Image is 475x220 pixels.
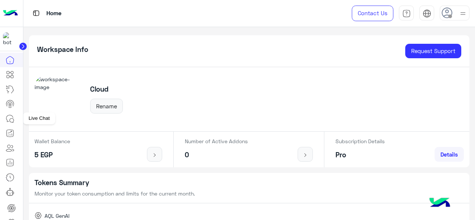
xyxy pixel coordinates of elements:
h5: 0 [185,151,248,159]
h5: Tokens Summary [35,178,464,187]
span: Details [440,151,458,158]
h5: 5 EGP [35,151,70,159]
p: Home [46,9,62,19]
a: tab [399,6,414,21]
img: AQL GenAI [35,212,42,219]
img: hulul-logo.png [427,190,453,216]
img: profile [458,9,468,18]
span: AQL GenAI [45,212,69,220]
a: Contact Us [352,6,393,21]
button: Rename [90,99,123,114]
p: Subscription Details [335,137,385,145]
a: Details [435,147,464,162]
p: Monitor your token consumption and limits for the current month. [35,190,464,197]
img: icon [301,152,310,158]
h5: Workspace Info [37,45,88,54]
img: tab [32,9,41,18]
p: Wallet Balance [35,137,70,145]
img: tab [423,9,431,18]
img: workspace-image [35,75,82,123]
h5: Pro [335,151,385,159]
div: Live Chat [23,112,55,124]
h5: Cloud [90,85,123,93]
a: Request Support [405,44,461,59]
img: 317874714732967 [3,32,16,46]
img: tab [402,9,411,18]
img: icon [150,152,159,158]
img: Logo [3,6,18,21]
p: Number of Active Addons [185,137,248,145]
